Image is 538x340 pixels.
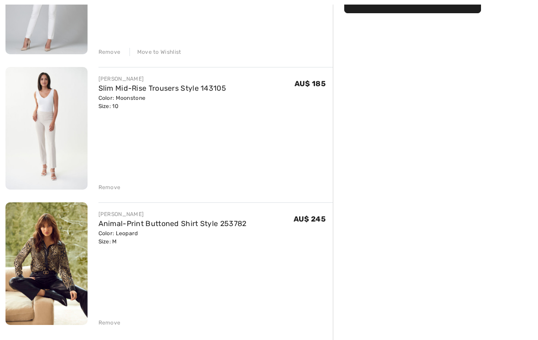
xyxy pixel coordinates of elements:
[129,48,181,56] div: Move to Wishlist
[98,319,121,327] div: Remove
[98,219,247,228] a: Animal-Print Buttoned Shirt Style 253782
[98,48,121,56] div: Remove
[98,75,227,83] div: [PERSON_NAME]
[294,215,326,223] span: AU$ 245
[5,202,88,325] img: Animal-Print Buttoned Shirt Style 253782
[98,84,227,93] a: Slim Mid-Rise Trousers Style 143105
[98,210,247,218] div: [PERSON_NAME]
[5,67,88,190] img: Slim Mid-Rise Trousers Style 143105
[98,183,121,191] div: Remove
[98,229,247,246] div: Color: Leopard Size: M
[295,79,326,88] span: AU$ 185
[98,94,227,110] div: Color: Moonstone Size: 10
